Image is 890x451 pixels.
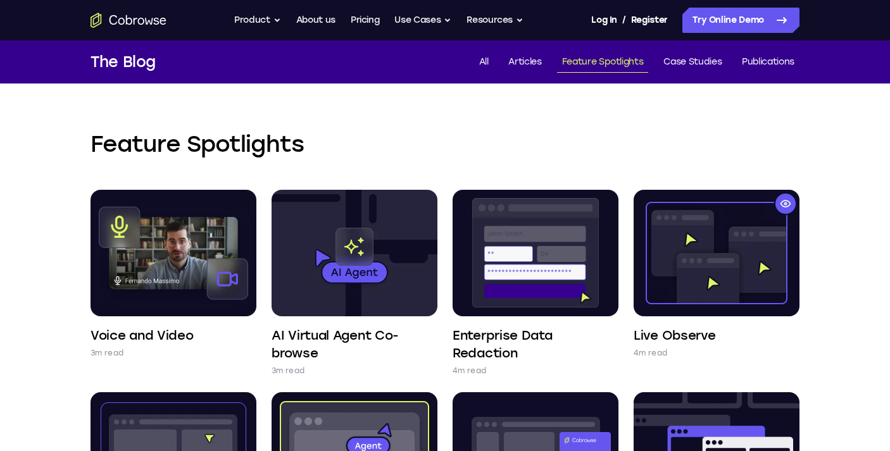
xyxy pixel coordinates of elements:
p: 4m read [634,347,667,359]
a: Log In [591,8,617,33]
a: Case Studies [658,52,727,73]
a: Articles [503,52,546,73]
a: All [474,52,494,73]
h4: AI Virtual Agent Co-browse [272,326,437,362]
img: AI Virtual Agent Co-browse [272,190,437,316]
a: Live Observe 4m read [634,190,799,359]
a: Register [631,8,668,33]
img: Live Observe [634,190,799,316]
button: Resources [467,8,523,33]
img: Voice and Video [91,190,256,316]
a: Publications [737,52,799,73]
span: / [622,13,626,28]
button: Use Cases [394,8,451,33]
a: About us [296,8,335,33]
h4: Enterprise Data Redaction [453,326,618,362]
h2: Feature Spotlights [91,129,799,159]
a: AI Virtual Agent Co-browse 3m read [272,190,437,377]
a: Voice and Video 3m read [91,190,256,359]
a: Pricing [351,8,380,33]
h4: Live Observe [634,326,715,344]
p: 3m read [272,364,304,377]
img: Enterprise Data Redaction [453,190,618,316]
a: Go to the home page [91,13,166,28]
h1: The Blog [91,51,156,73]
p: 3m read [91,347,123,359]
a: Feature Spotlights [557,52,649,73]
a: Try Online Demo [682,8,799,33]
button: Product [234,8,281,33]
h4: Voice and Video [91,326,194,344]
a: Enterprise Data Redaction 4m read [453,190,618,377]
p: 4m read [453,364,486,377]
